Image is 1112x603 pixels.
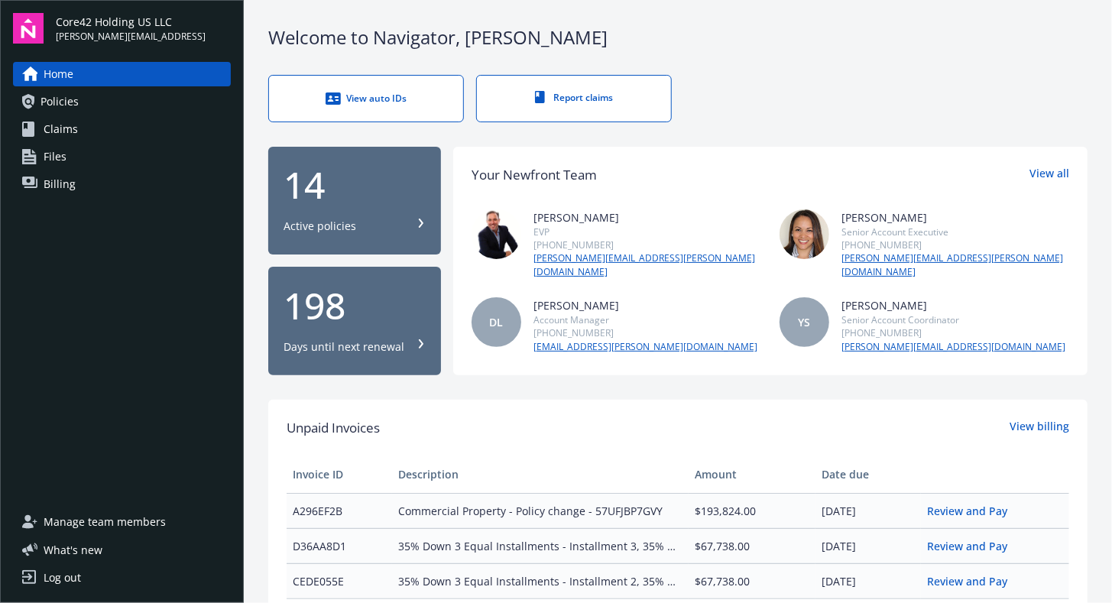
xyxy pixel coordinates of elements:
a: [PERSON_NAME][EMAIL_ADDRESS][DOMAIN_NAME] [841,340,1065,354]
span: Manage team members [44,510,166,534]
span: [PERSON_NAME][EMAIL_ADDRESS] [56,30,206,44]
div: [PHONE_NUMBER] [533,326,757,339]
div: Account Manager [533,313,757,326]
div: [PERSON_NAME] [533,297,757,313]
button: 14Active policies [268,147,441,255]
div: [PERSON_NAME] [533,209,761,225]
a: Manage team members [13,510,231,534]
span: Files [44,144,66,169]
div: [PERSON_NAME] [841,209,1069,225]
div: EVP [533,225,761,238]
span: Billing [44,172,76,196]
a: View all [1029,165,1069,185]
span: Home [44,62,73,86]
a: Review and Pay [927,539,1020,553]
a: View billing [1010,418,1069,438]
span: 35% Down 3 Equal Installments - Installment 3, 35% Don 3 Equal Installments - Installment 3, 35% ... [398,538,682,554]
a: Report claims [476,75,672,122]
td: [DATE] [815,528,921,563]
td: [DATE] [815,493,921,528]
span: DL [489,314,503,330]
button: What's new [13,542,127,558]
span: Claims [44,117,78,141]
div: Welcome to Navigator , [PERSON_NAME] [268,24,1088,50]
td: $193,824.00 [689,493,815,528]
button: Core42 Holding US LLC[PERSON_NAME][EMAIL_ADDRESS] [56,13,231,44]
button: 198Days until next renewal [268,267,441,375]
a: Claims [13,117,231,141]
a: Review and Pay [927,574,1020,588]
div: Senior Account Coordinator [841,313,1065,326]
div: Senior Account Executive [841,225,1069,238]
span: Commercial Property - Policy change - 57UFJBP7GVY [398,503,682,519]
a: Files [13,144,231,169]
span: What ' s new [44,542,102,558]
div: [PHONE_NUMBER] [533,238,761,251]
img: navigator-logo.svg [13,13,44,44]
th: Description [392,456,688,493]
a: [PERSON_NAME][EMAIL_ADDRESS][PERSON_NAME][DOMAIN_NAME] [533,251,761,279]
a: Review and Pay [927,504,1020,518]
div: 198 [284,287,426,324]
span: Core42 Holding US LLC [56,14,206,30]
div: 14 [284,167,426,203]
th: Amount [689,456,815,493]
a: View auto IDs [268,75,464,122]
td: CEDE055E [287,563,392,598]
div: Report claims [507,91,640,104]
td: A296EF2B [287,493,392,528]
span: Policies [41,89,79,114]
div: [PHONE_NUMBER] [841,326,1065,339]
div: [PERSON_NAME] [841,297,1065,313]
th: Date due [815,456,921,493]
div: View auto IDs [300,91,433,106]
img: photo [472,209,521,259]
a: [PERSON_NAME][EMAIL_ADDRESS][PERSON_NAME][DOMAIN_NAME] [841,251,1069,279]
th: Invoice ID [287,456,392,493]
a: Billing [13,172,231,196]
span: 35% Down 3 Equal Installments - Installment 2, 35% Don 3 Equal Installments - Installment 2, 35% ... [398,573,682,589]
div: Active policies [284,219,356,234]
div: Log out [44,566,81,590]
span: YS [798,314,810,330]
span: Unpaid Invoices [287,418,380,438]
a: [EMAIL_ADDRESS][PERSON_NAME][DOMAIN_NAME] [533,340,757,354]
td: $67,738.00 [689,563,815,598]
div: [PHONE_NUMBER] [841,238,1069,251]
td: $67,738.00 [689,528,815,563]
img: photo [780,209,829,259]
a: Home [13,62,231,86]
td: [DATE] [815,563,921,598]
div: Days until next renewal [284,339,404,355]
td: D36AA8D1 [287,528,392,563]
a: Policies [13,89,231,114]
div: Your Newfront Team [472,165,597,185]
